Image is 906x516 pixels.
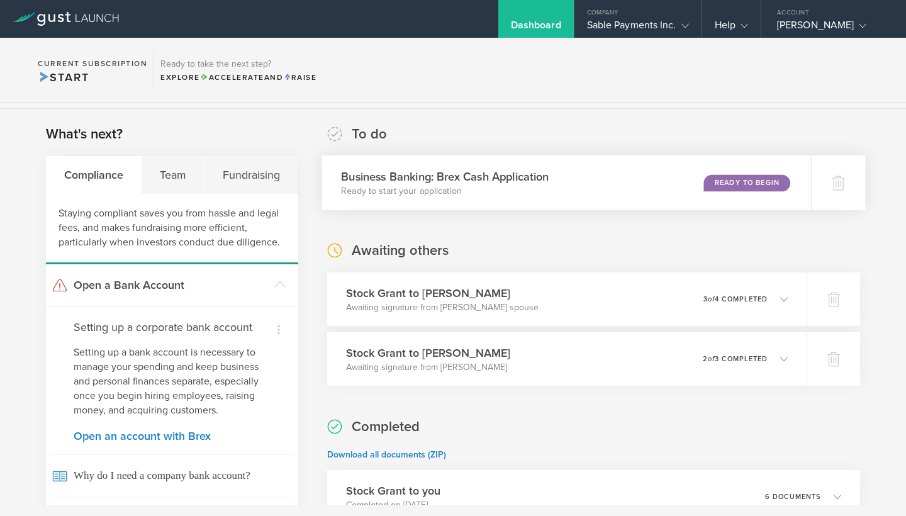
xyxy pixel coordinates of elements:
[708,295,715,303] em: of
[160,72,316,83] div: Explore
[587,19,689,38] div: Sable Payments Inc.
[346,499,440,512] p: Completed on [DATE]
[352,125,387,143] h2: To do
[160,60,316,69] h3: Ready to take the next step?
[200,73,284,82] span: and
[346,483,440,499] h3: Stock Grant to you
[142,156,204,194] div: Team
[511,19,561,38] div: Dashboard
[341,185,549,198] p: Ready to start your application
[46,194,298,264] div: Staying compliant saves you from hassle and legal fees, and makes fundraising more efficient, par...
[74,277,268,293] h3: Open a Bank Account
[346,345,510,361] h3: Stock Grant to [PERSON_NAME]
[708,355,715,363] em: of
[346,301,539,314] p: Awaiting signature from [PERSON_NAME] spouse
[204,156,298,194] div: Fundraising
[46,454,298,496] a: Why do I need a company bank account?
[74,319,271,335] h4: Setting up a corporate bank account
[200,73,264,82] span: Accelerate
[327,449,446,460] a: Download all documents (ZIP)
[703,356,768,362] p: 2 3 completed
[322,155,811,210] div: Business Banking: Brex Cash ApplicationReady to start your applicationReady to Begin
[46,125,123,143] h2: What's next?
[352,242,449,260] h2: Awaiting others
[52,454,292,496] span: Why do I need a company bank account?
[46,156,142,194] div: Compliance
[74,430,271,442] a: Open an account with Brex
[777,19,884,38] div: [PERSON_NAME]
[341,168,549,185] h3: Business Banking: Brex Cash Application
[765,493,821,500] p: 6 documents
[715,19,748,38] div: Help
[154,50,323,89] div: Ready to take the next step?ExploreAccelerateandRaise
[352,418,420,436] h2: Completed
[74,345,271,418] p: Setting up a bank account is necessary to manage your spending and keep business and personal fin...
[38,70,89,84] span: Start
[703,174,790,191] div: Ready to Begin
[346,361,510,374] p: Awaiting signature from [PERSON_NAME]
[283,73,316,82] span: Raise
[346,285,539,301] h3: Stock Grant to [PERSON_NAME]
[703,296,768,303] p: 3 4 completed
[38,60,147,67] h2: Current Subscription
